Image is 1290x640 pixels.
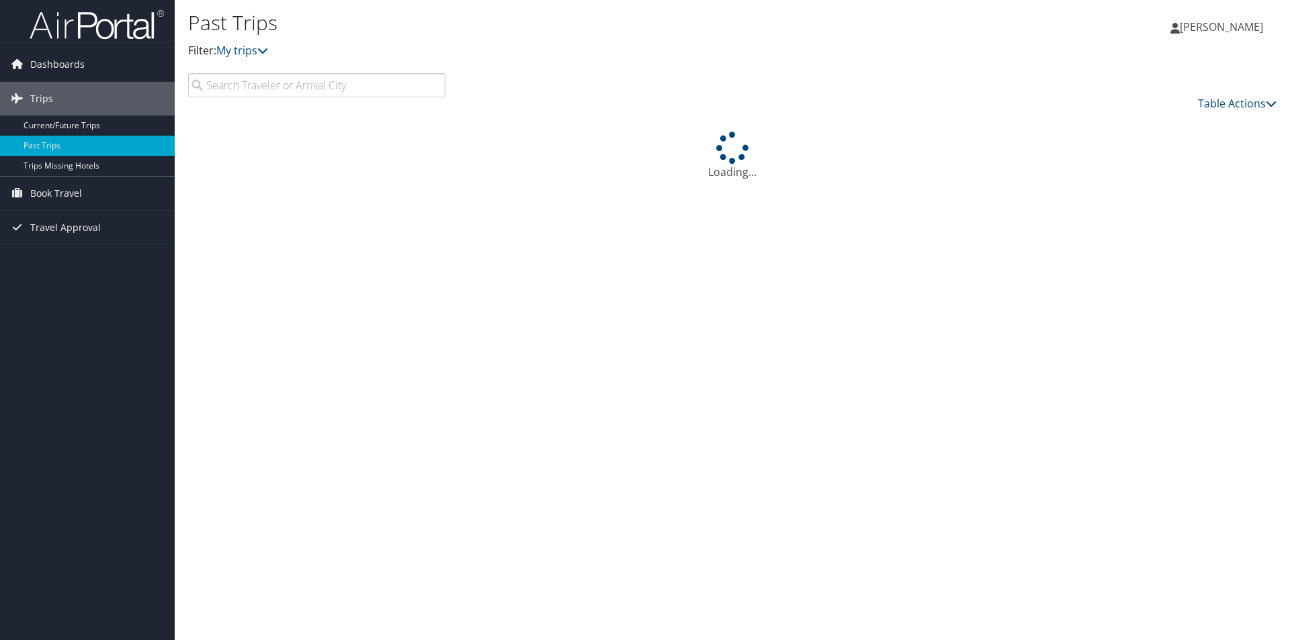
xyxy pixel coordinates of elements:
p: Filter: [188,42,914,60]
a: [PERSON_NAME] [1170,7,1277,47]
span: Dashboards [30,48,85,81]
span: Travel Approval [30,211,101,244]
img: airportal-logo.png [30,9,164,40]
input: Search Traveler or Arrival City [188,73,445,97]
span: Book Travel [30,177,82,210]
h1: Past Trips [188,9,914,37]
a: Table Actions [1198,96,1277,111]
span: Trips [30,82,53,116]
span: [PERSON_NAME] [1180,19,1263,34]
div: Loading... [188,132,1277,180]
a: My trips [216,43,268,58]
